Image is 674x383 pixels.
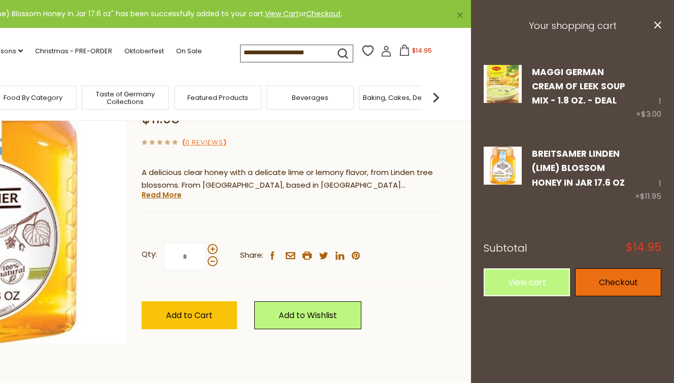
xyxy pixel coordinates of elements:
input: Qty: [164,242,206,270]
a: Taste of Germany Collections [85,90,166,106]
span: $3.00 [641,109,661,119]
img: next arrow [426,87,446,108]
a: Breitsamer Linden (Lime) Blossom Honey in Jar 17.6 oz [532,148,625,189]
span: ( ) [182,137,226,147]
button: Add to Cart [142,301,237,329]
a: Checkout [306,9,341,19]
p: A delicious clear honey with a delicate lime or lemony flavor, from Linden tree blossoms. From [G... [142,166,439,192]
img: Breitsamer Linden (Lime) Blossom Honey in Jar 17.6 oz [484,147,522,185]
a: Baking, Cakes, Desserts [363,94,442,101]
a: Christmas - PRE-ORDER [35,46,112,57]
img: Maggi German Cream of Leek Soup Mix [484,65,522,103]
span: $14.95 [626,242,661,253]
span: Subtotal [484,241,527,255]
div: 1 × [636,65,661,121]
a: 0 Reviews [185,137,223,148]
a: Read More [142,190,182,200]
span: Share: [240,249,263,262]
div: 1 × [635,147,661,203]
a: Oktoberfest [124,46,164,57]
a: Add to Wishlist [254,301,361,329]
a: View cart [484,268,570,296]
a: Maggi German Cream of Leek Soup Mix [484,65,522,121]
a: On Sale [176,46,202,57]
a: Breitsamer Linden (Lime) Blossom Honey in Jar 17.6 oz [484,147,522,203]
a: Beverages [292,94,328,101]
a: Featured Products [187,94,248,101]
strong: Qty: [142,248,157,261]
a: Maggi German Cream of Leek Soup Mix - 1.8 oz. - DEAL [532,66,625,107]
a: × [457,12,463,18]
span: $11.95 [640,191,661,201]
button: $14.95 [394,45,437,60]
span: Add to Cart [166,309,213,321]
a: Food By Category [4,94,62,101]
a: Checkout [575,268,661,296]
a: View Cart [265,9,299,19]
span: $14.95 [412,46,432,55]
